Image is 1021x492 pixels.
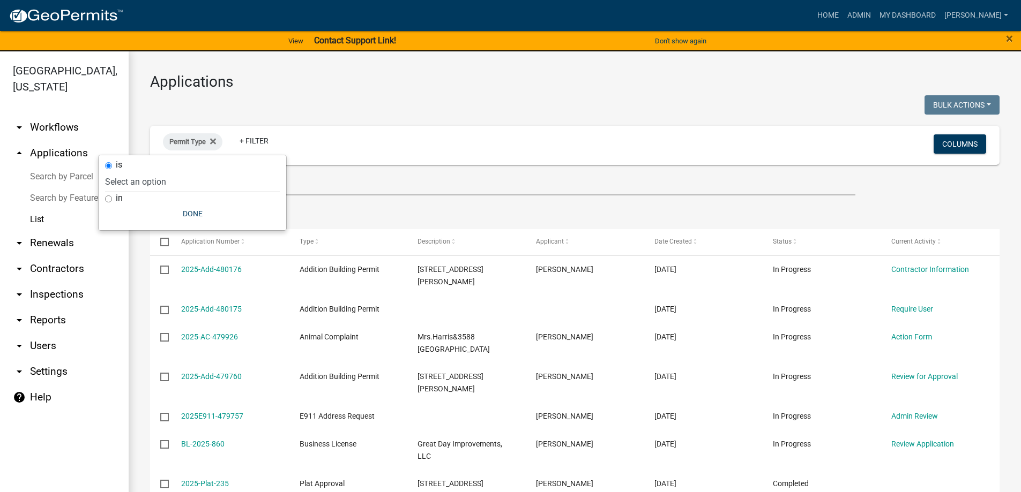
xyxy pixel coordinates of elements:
[813,5,843,26] a: Home
[150,229,170,255] datatable-header-cell: Select
[284,32,308,50] a: View
[654,265,676,274] span: 09/18/2025
[300,305,379,313] span: Addition Building Permit
[13,391,26,404] i: help
[1006,32,1013,45] button: Close
[181,372,242,381] a: 2025-Add-479760
[644,229,763,255] datatable-header-cell: Date Created
[773,238,792,245] span: Status
[181,332,238,341] a: 2025-AC-479926
[418,332,490,353] span: Mrs.Harris&3588 ZENITH MILL RD
[181,305,242,313] a: 2025-Add-480175
[105,204,280,223] button: Done
[773,372,811,381] span: In Progress
[418,238,450,245] span: Description
[651,32,711,50] button: Don't show again
[116,161,122,169] label: is
[300,440,356,448] span: Business License
[654,238,692,245] span: Date Created
[418,265,483,286] span: 510 LOWE RD
[654,440,676,448] span: 09/17/2025
[169,138,206,146] span: Permit Type
[773,479,809,488] span: Completed
[891,332,932,341] a: Action Form
[181,238,240,245] span: Application Number
[536,265,593,274] span: Michael Ware
[940,5,1012,26] a: [PERSON_NAME]
[891,440,954,448] a: Review Application
[763,229,881,255] datatable-header-cell: Status
[300,332,359,341] span: Animal Complaint
[1006,31,1013,46] span: ×
[13,314,26,327] i: arrow_drop_down
[536,238,564,245] span: Applicant
[654,479,676,488] span: 09/17/2025
[654,332,676,341] span: 09/17/2025
[891,265,969,274] a: Contractor Information
[231,131,277,150] a: + Filter
[181,412,243,420] a: 2025E911-479757
[289,229,407,255] datatable-header-cell: Type
[181,440,225,448] a: BL-2025-860
[13,288,26,301] i: arrow_drop_down
[170,229,289,255] datatable-header-cell: Application Number
[536,412,593,420] span: Jamie McCarty
[418,440,502,460] span: Great Day Improvements, LLC
[843,5,875,26] a: Admin
[150,73,1000,91] h3: Applications
[875,5,940,26] a: My Dashboard
[13,147,26,160] i: arrow_drop_up
[13,121,26,134] i: arrow_drop_down
[891,412,938,420] a: Admin Review
[418,372,483,393] span: 5829 SANDY POINT RD
[300,238,314,245] span: Type
[314,35,396,46] strong: Contact Support Link!
[407,229,526,255] datatable-header-cell: Description
[536,372,593,381] span: Kendra Alston
[13,339,26,352] i: arrow_drop_down
[13,237,26,249] i: arrow_drop_down
[181,265,242,274] a: 2025-Add-480176
[881,229,1000,255] datatable-header-cell: Current Activity
[300,479,345,488] span: Plat Approval
[536,332,593,341] span: Tammie
[13,262,26,275] i: arrow_drop_down
[773,412,811,420] span: In Progress
[654,372,676,381] span: 09/17/2025
[891,372,958,381] a: Review for Approval
[773,332,811,341] span: In Progress
[654,412,676,420] span: 09/17/2025
[300,265,379,274] span: Addition Building Permit
[773,265,811,274] span: In Progress
[300,412,375,420] span: E911 Address Request
[891,305,933,313] a: Require User
[934,134,986,154] button: Columns
[181,479,229,488] a: 2025-Plat-235
[654,305,676,313] span: 09/18/2025
[536,440,593,448] span: Kendra Alston
[536,479,593,488] span: Robert L Stubbs
[925,95,1000,115] button: Bulk Actions
[150,173,855,195] input: Search for applications
[773,440,811,448] span: In Progress
[891,238,936,245] span: Current Activity
[116,194,123,202] label: in
[300,372,379,381] span: Addition Building Permit
[526,229,644,255] datatable-header-cell: Applicant
[773,305,811,313] span: In Progress
[13,365,26,378] i: arrow_drop_down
